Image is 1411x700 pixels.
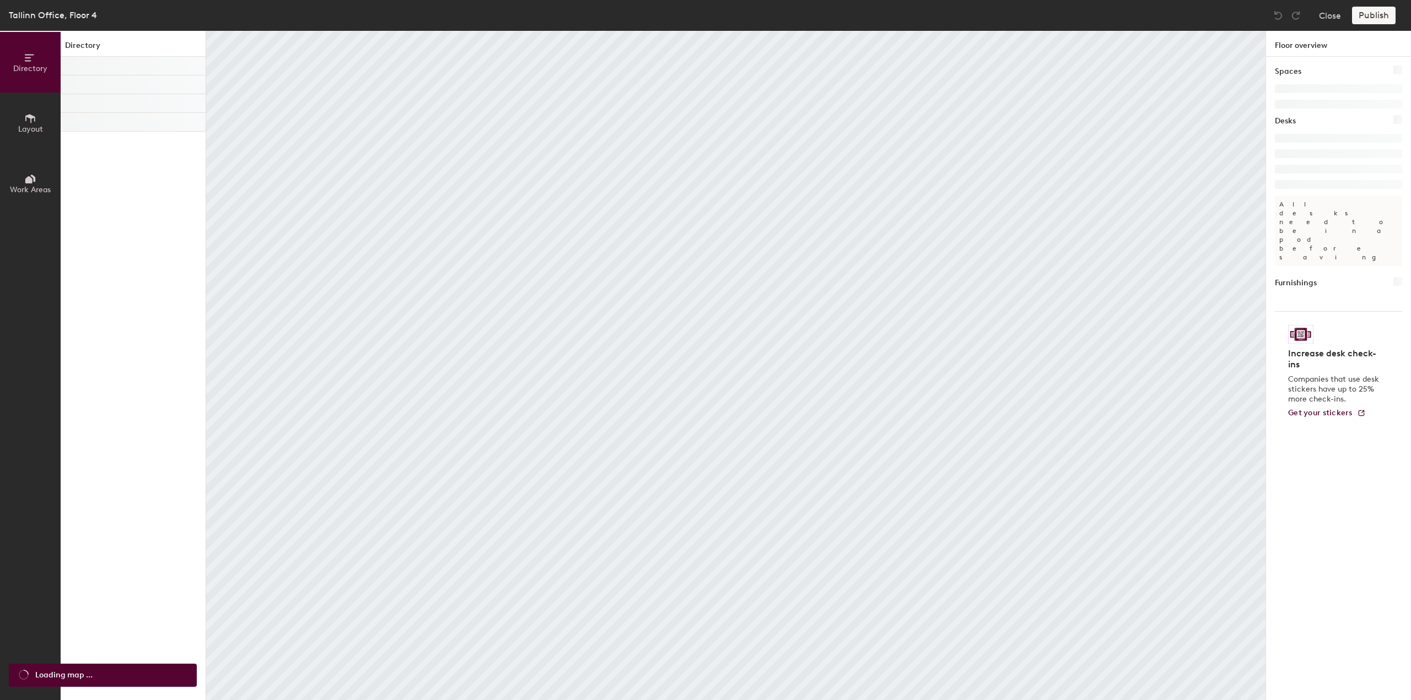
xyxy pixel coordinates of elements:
[1275,66,1301,78] h1: Spaces
[1288,375,1382,404] p: Companies that use desk stickers have up to 25% more check-ins.
[18,124,43,134] span: Layout
[1273,10,1284,21] img: Undo
[1266,31,1411,57] h1: Floor overview
[35,669,93,681] span: Loading map ...
[1288,409,1366,418] a: Get your stickers
[13,64,47,73] span: Directory
[1275,196,1402,266] p: All desks need to be in a pod before saving
[10,185,51,194] span: Work Areas
[1275,277,1317,289] h1: Furnishings
[1275,115,1296,127] h1: Desks
[1288,325,1313,344] img: Sticker logo
[1288,348,1382,370] h4: Increase desk check-ins
[61,40,206,57] h1: Directory
[1288,408,1353,417] span: Get your stickers
[9,8,97,22] div: Tallinn Office, Floor 4
[1290,10,1301,21] img: Redo
[206,31,1265,700] canvas: Map
[1319,7,1341,24] button: Close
